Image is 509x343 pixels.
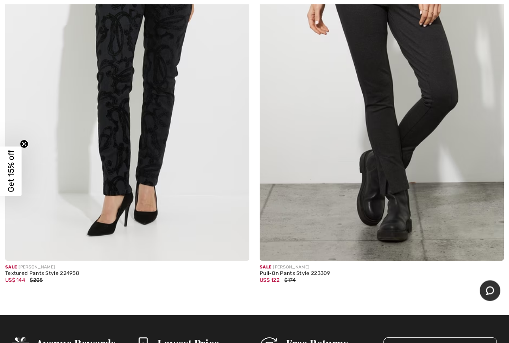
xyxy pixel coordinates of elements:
[5,278,25,284] span: US$ 144
[5,265,249,271] div: [PERSON_NAME]
[30,278,43,284] span: $205
[260,271,504,277] div: Pull-On Pants Style 223309
[260,265,504,271] div: [PERSON_NAME]
[260,265,271,270] span: Sale
[260,278,280,284] span: US$ 122
[480,281,500,302] iframe: Opens a widget where you can chat to one of our agents
[20,140,28,149] button: Close teaser
[5,265,17,270] span: Sale
[6,150,16,193] span: Get 15% off
[5,271,249,277] div: Textured Pants Style 224958
[284,278,295,284] span: $174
